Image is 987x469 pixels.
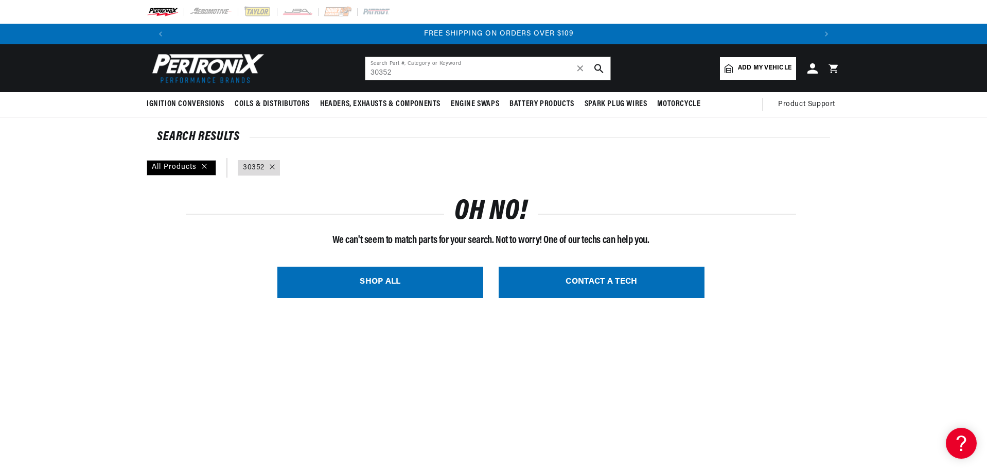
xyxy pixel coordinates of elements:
[504,92,579,116] summary: Battery Products
[147,92,230,116] summary: Ignition Conversions
[424,30,574,38] span: FREE SHIPPING ON ORDERS OVER $109
[509,99,574,110] span: Battery Products
[652,92,706,116] summary: Motorcycle
[186,232,796,249] p: We can't seem to match parts for your search. Not to worry! One of our techs can help you.
[147,50,265,86] img: Pertronix
[243,162,265,173] a: 30352
[454,200,527,224] h1: OH NO!
[230,92,315,116] summary: Coils & Distributors
[121,24,866,44] slideshow-component: Translation missing: en.sections.announcements.announcement_bar
[277,267,483,298] a: SHOP ALL
[365,57,610,80] input: Search Part #, Category or Keyword
[720,57,796,80] a: Add my vehicle
[235,99,310,110] span: Coils & Distributors
[147,99,224,110] span: Ignition Conversions
[778,99,835,110] span: Product Support
[778,92,840,117] summary: Product Support
[315,92,446,116] summary: Headers, Exhausts & Components
[157,132,830,142] div: SEARCH RESULTS
[150,24,171,44] button: Translation missing: en.sections.announcements.previous_announcement
[579,92,653,116] summary: Spark Plug Wires
[176,28,821,40] div: 3 of 3
[588,57,610,80] button: search button
[446,92,504,116] summary: Engine Swaps
[176,28,821,40] div: Announcement
[499,267,704,298] a: CONTACT A TECH
[451,99,499,110] span: Engine Swaps
[320,99,440,110] span: Headers, Exhausts & Components
[738,63,791,73] span: Add my vehicle
[147,160,216,176] div: All Products
[585,99,647,110] span: Spark Plug Wires
[657,99,700,110] span: Motorcycle
[816,24,837,44] button: Translation missing: en.sections.announcements.next_announcement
